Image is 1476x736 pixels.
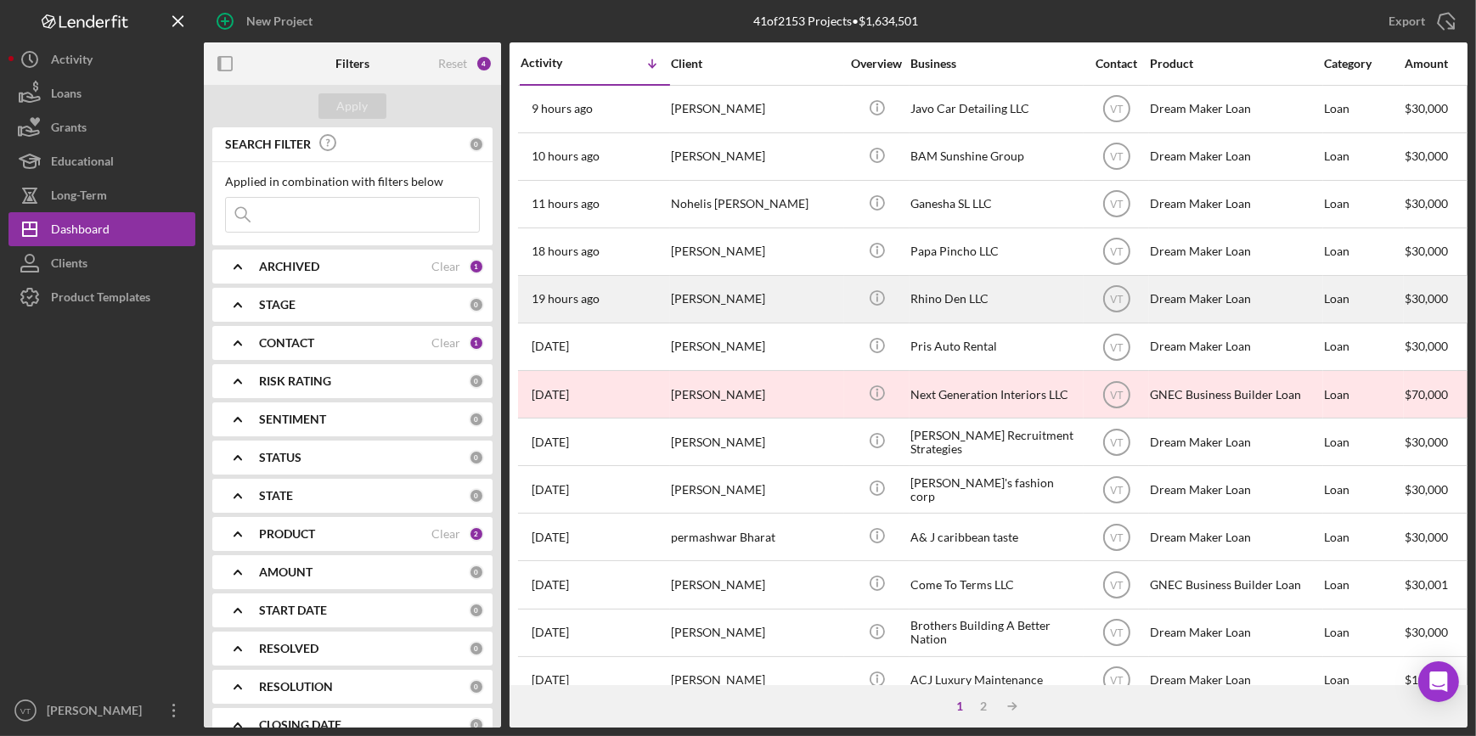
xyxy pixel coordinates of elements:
[1405,134,1468,179] div: $30,000
[910,419,1080,464] div: [PERSON_NAME] Recruitment Strategies
[259,565,313,579] b: AMOUNT
[469,679,484,694] div: 0
[1405,277,1468,322] div: $30,000
[1110,341,1124,353] text: VT
[671,87,841,132] div: [PERSON_NAME]
[469,526,484,542] div: 2
[259,527,315,541] b: PRODUCT
[1324,514,1403,559] div: Loan
[204,4,330,38] button: New Project
[1110,627,1124,639] text: VT
[259,489,293,503] b: STATE
[431,336,460,350] div: Clear
[671,658,841,703] div: [PERSON_NAME]
[246,4,313,38] div: New Project
[469,137,484,152] div: 0
[1110,104,1124,115] text: VT
[1324,467,1403,512] div: Loan
[318,93,386,119] button: Apply
[51,246,87,284] div: Clients
[910,229,1080,274] div: Papa Pincho LLC
[671,229,841,274] div: [PERSON_NAME]
[469,335,484,351] div: 1
[8,246,195,280] a: Clients
[532,244,600,258] time: 2025-08-25 16:56
[1324,277,1403,322] div: Loan
[51,42,93,81] div: Activity
[1324,134,1403,179] div: Loan
[1150,467,1320,512] div: Dream Maker Loan
[845,57,909,70] div: Overview
[532,673,569,687] time: 2025-08-18 20:39
[225,138,311,151] b: SEARCH FILTER
[532,102,593,115] time: 2025-08-26 02:06
[532,435,569,449] time: 2025-08-20 22:25
[469,259,484,274] div: 1
[671,514,841,559] div: permashwar Bharat
[910,277,1080,322] div: Rhino Den LLC
[910,182,1080,227] div: Ganesha SL LLC
[910,134,1080,179] div: BAM Sunshine Group
[8,280,195,314] a: Product Templates
[1150,57,1320,70] div: Product
[8,110,195,144] button: Grants
[20,706,31,716] text: VT
[1110,151,1124,163] text: VT
[1324,57,1403,70] div: Category
[910,372,1080,417] div: Next Generation Interiors LLC
[1405,324,1468,369] div: $30,000
[259,604,327,617] b: START DATE
[8,178,195,212] button: Long-Term
[671,57,841,70] div: Client
[532,340,569,353] time: 2025-08-25 03:53
[671,182,841,227] div: Nohelis [PERSON_NAME]
[1405,467,1468,512] div: $30,000
[532,578,569,592] time: 2025-08-19 22:13
[259,718,341,732] b: CLOSING DATE
[532,388,569,402] time: 2025-08-21 20:48
[1150,134,1320,179] div: Dream Maker Loan
[1150,562,1320,607] div: GNEC Business Builder Loan
[1150,419,1320,464] div: Dream Maker Loan
[51,76,82,115] div: Loans
[1405,372,1468,417] div: $70,000
[532,197,600,211] time: 2025-08-26 00:07
[8,212,195,246] a: Dashboard
[431,527,460,541] div: Clear
[1110,436,1124,448] text: VT
[671,419,841,464] div: [PERSON_NAME]
[910,87,1080,132] div: Javo Car Detailing LLC
[1405,57,1468,70] div: Amount
[910,562,1080,607] div: Come To Terms LLC
[51,110,87,149] div: Grants
[469,297,484,312] div: 0
[1324,419,1403,464] div: Loan
[1324,182,1403,227] div: Loan
[1405,610,1468,655] div: $30,000
[910,467,1080,512] div: [PERSON_NAME]'s fashion corp
[910,514,1080,559] div: A& J caribbean taste
[1324,324,1403,369] div: Loan
[948,699,972,713] div: 1
[51,144,114,183] div: Educational
[1150,514,1320,559] div: Dream Maker Loan
[1110,580,1124,592] text: VT
[259,336,314,350] b: CONTACT
[1324,658,1403,703] div: Loan
[671,562,841,607] div: [PERSON_NAME]
[469,374,484,389] div: 0
[1150,229,1320,274] div: Dream Maker Loan
[335,57,369,70] b: Filters
[1150,182,1320,227] div: Dream Maker Loan
[469,450,484,465] div: 0
[1372,4,1468,38] button: Export
[1405,514,1468,559] div: $30,000
[8,144,195,178] a: Educational
[1405,87,1468,132] div: $30,000
[671,610,841,655] div: [PERSON_NAME]
[910,658,1080,703] div: ACJ Luxury Maintenance
[8,76,195,110] button: Loans
[671,467,841,512] div: [PERSON_NAME]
